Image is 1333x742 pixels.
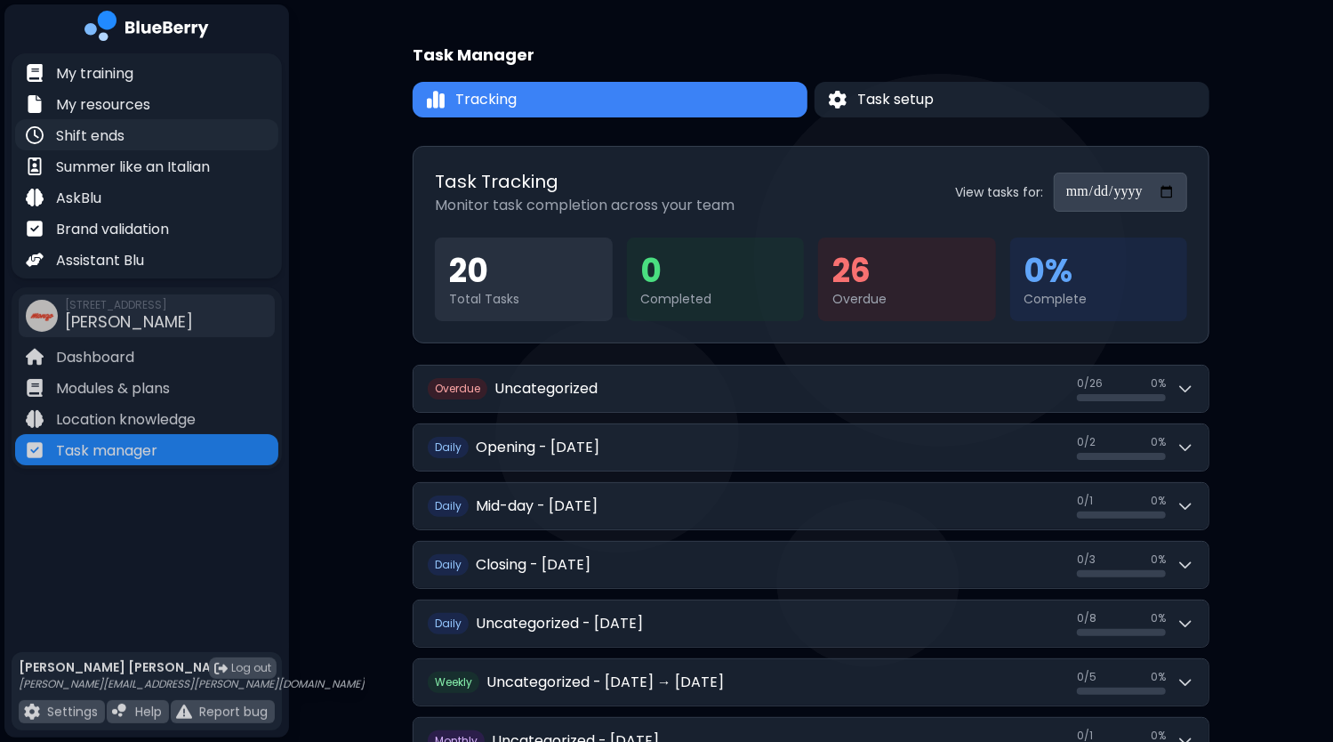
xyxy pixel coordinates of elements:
[428,437,469,458] span: Daily
[65,311,193,333] span: [PERSON_NAME]
[19,677,365,691] p: [PERSON_NAME][EMAIL_ADDRESS][PERSON_NAME][DOMAIN_NAME]
[214,662,228,675] img: logout
[486,672,724,693] h2: Uncategorized - [DATE] → [DATE]
[19,659,365,675] p: [PERSON_NAME] [PERSON_NAME]
[476,437,599,458] h2: Opening - [DATE]
[1077,494,1093,508] span: 0 / 1
[1077,376,1103,391] span: 0 / 26
[26,95,44,113] img: file icon
[428,496,469,517] span: Daily
[414,366,1209,412] button: OverdueUncategorized0/260%
[815,82,1209,117] button: Task setupTask setup
[26,64,44,82] img: file icon
[56,188,101,209] p: AskBlu
[56,250,144,271] p: Assistant Blu
[112,704,128,720] img: file icon
[413,82,807,117] button: TrackingTracking
[26,441,44,459] img: file icon
[56,157,210,178] p: Summer like an Italian
[56,125,124,147] p: Shift ends
[56,219,169,240] p: Brand validation
[428,613,469,634] span: Daily
[26,300,58,332] img: company thumbnail
[476,554,590,576] h2: Closing - [DATE]
[428,672,479,693] span: Weekly
[56,378,170,399] p: Modules & plans
[955,184,1043,200] label: View tasks for:
[1077,611,1096,625] span: 0 / 8
[455,89,517,110] span: Tracking
[414,483,1209,529] button: DailyMid-day - [DATE]0/10%
[427,90,445,110] img: Tracking
[176,704,192,720] img: file icon
[1077,435,1096,449] span: 0 / 2
[1151,494,1166,508] span: 0 %
[26,126,44,144] img: file icon
[26,157,44,175] img: file icon
[1151,611,1166,625] span: 0 %
[435,195,735,216] p: Monitor task completion across your team
[26,251,44,269] img: file icon
[414,542,1209,588] button: DailyClosing - [DATE]0/30%
[199,704,268,720] p: Report bug
[26,348,44,366] img: file icon
[435,168,735,195] h2: Task Tracking
[414,659,1209,706] button: WeeklyUncategorized - [DATE] → [DATE]0/50%
[1151,670,1166,684] span: 0 %
[56,440,157,462] p: Task manager
[231,661,271,675] span: Log out
[641,252,791,291] div: 0
[857,89,934,110] span: Task setup
[494,378,598,399] h2: Uncategorized
[26,379,44,397] img: file icon
[428,554,469,576] span: Daily
[47,704,98,720] p: Settings
[24,704,40,720] img: file icon
[1151,552,1166,567] span: 0 %
[413,43,534,68] h1: Task Manager
[829,91,847,109] img: Task setup
[414,601,1209,647] button: DailyUncategorized - [DATE]0/80%
[1024,252,1174,291] div: 0 %
[476,496,598,517] h2: Mid-day - [DATE]
[832,252,982,291] div: 26
[26,220,44,238] img: file icon
[449,291,598,307] div: Total Tasks
[65,298,193,312] span: [STREET_ADDRESS]
[1151,435,1166,449] span: 0 %
[56,94,150,116] p: My resources
[26,189,44,206] img: file icon
[84,11,209,47] img: company logo
[1077,552,1096,567] span: 0 / 3
[1151,376,1166,391] span: 0 %
[1077,670,1096,684] span: 0 / 5
[1024,291,1174,307] div: Complete
[449,252,598,291] div: 20
[26,410,44,428] img: file icon
[56,347,134,368] p: Dashboard
[56,63,133,85] p: My training
[428,378,487,399] span: Overdue
[641,291,791,307] div: Completed
[414,424,1209,471] button: DailyOpening - [DATE]0/20%
[56,409,196,431] p: Location knowledge
[832,291,982,307] div: Overdue
[135,704,162,720] p: Help
[476,613,643,634] h2: Uncategorized - [DATE]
